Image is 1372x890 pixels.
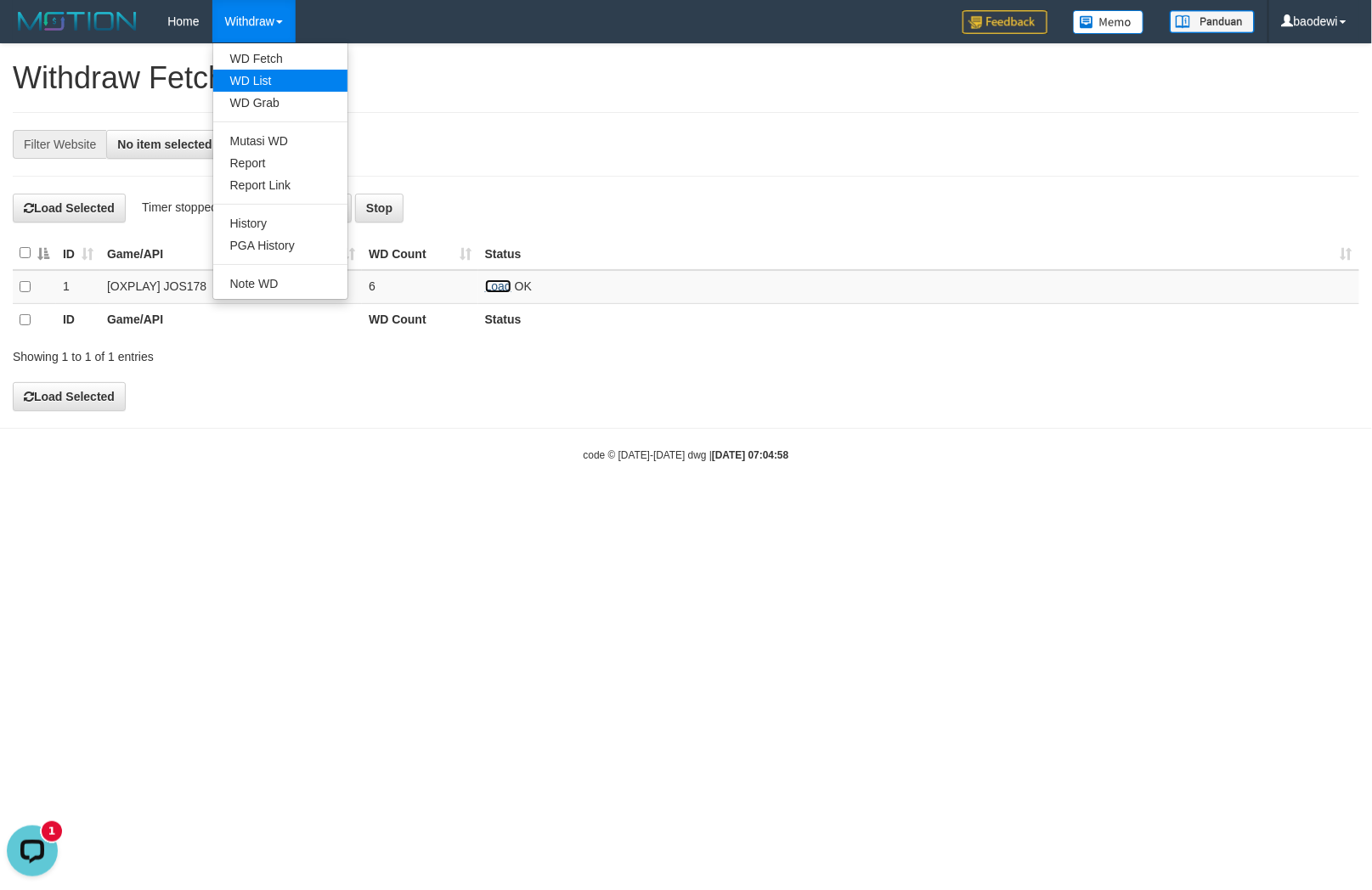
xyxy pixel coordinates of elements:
a: WD Fetch [213,48,347,70]
th: Game/API [100,303,362,335]
button: No item selected [106,130,233,159]
th: WD Count [362,303,478,335]
small: code © [DATE]-[DATE] dwg | [584,449,789,461]
button: Open LiveChat chat widget [7,7,58,58]
a: Note WD [213,273,347,295]
span: Timer stopped [142,200,217,214]
a: PGA History [213,234,347,256]
td: [OXPLAY] JOS178 [100,270,362,303]
img: MOTION_logo.png [13,8,142,34]
th: Game/API: activate to sort column ascending [100,237,362,270]
div: New messages notification [42,3,62,23]
a: Report Link [213,174,347,196]
button: Stop [355,194,404,222]
a: Load [485,279,511,293]
th: Status: activate to sort column ascending [478,237,1359,270]
td: 1 [56,270,100,303]
span: OK [515,279,532,293]
a: WD List [213,70,347,92]
th: WD Count: activate to sort column ascending [362,237,478,270]
div: Showing 1 to 1 of 1 entries [13,341,559,365]
div: Filter Website [13,130,106,159]
img: Feedback.jpg [963,10,1047,34]
a: Mutasi WD [213,130,347,152]
button: Load Selected [13,382,126,411]
button: Load Selected [13,194,126,222]
a: Report [213,152,347,174]
strong: [DATE] 07:04:58 [712,449,788,461]
a: History [213,212,347,234]
span: 6 [369,279,375,293]
th: Status [478,303,1359,335]
a: WD Grab [213,92,347,114]
th: ID [56,303,100,335]
img: panduan.png [1170,10,1255,33]
img: Button%20Memo.svg [1073,10,1144,34]
th: ID: activate to sort column ascending [56,237,100,270]
span: No item selected [117,138,212,151]
h1: Withdraw Fetch [13,61,1359,95]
